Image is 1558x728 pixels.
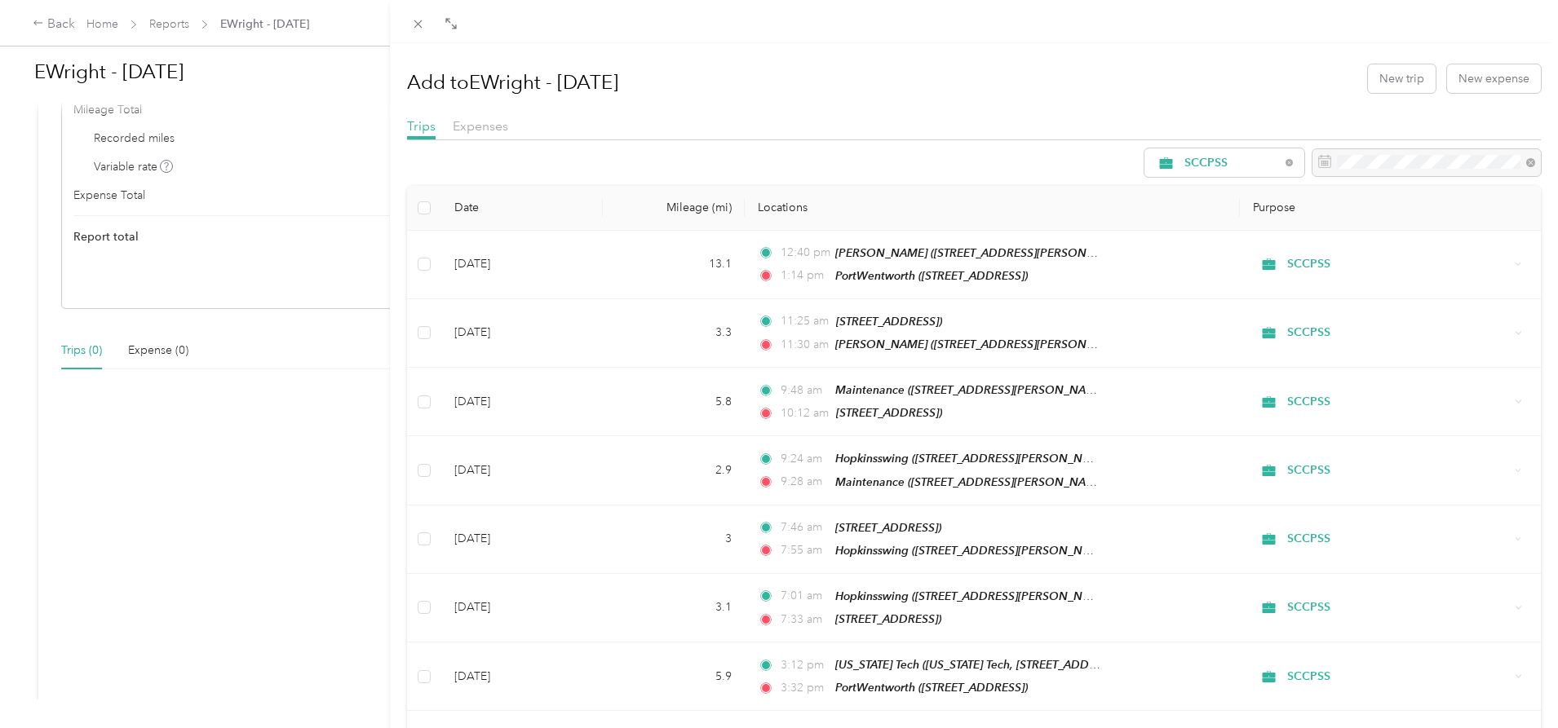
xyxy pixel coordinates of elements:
[781,541,827,559] span: 7:55 am
[603,436,745,505] td: 2.9
[1287,324,1509,342] span: SCCPSS
[781,382,827,399] span: 9:48 am
[1240,186,1541,231] th: Purpose
[1287,461,1509,479] span: SCCPSS
[835,383,1109,397] span: Maintenance ([STREET_ADDRESS][PERSON_NAME])
[835,658,1367,672] span: [US_STATE] Tech ([US_STATE] Tech, [STREET_ADDRESS] , [GEOGRAPHIC_DATA], [GEOGRAPHIC_DATA])
[835,681,1028,694] span: PortWentworth ([STREET_ADDRESS])
[835,612,941,625] span: [STREET_ADDRESS])
[603,642,745,711] td: 5.9
[835,246,1132,260] span: [PERSON_NAME] ([STREET_ADDRESS][PERSON_NAME])
[1287,668,1509,686] span: SCCPSS
[441,231,603,299] td: [DATE]
[836,406,942,419] span: [STREET_ADDRESS])
[781,611,827,629] span: 7:33 am
[1287,393,1509,411] span: SCCPSS
[781,404,829,422] span: 10:12 am
[835,338,1132,351] span: [PERSON_NAME] ([STREET_ADDRESS][PERSON_NAME])
[1368,64,1436,93] button: New trip
[603,231,745,299] td: 13.1
[453,118,508,134] span: Expenses
[835,475,1109,489] span: Maintenance ([STREET_ADDRESS][PERSON_NAME])
[781,267,827,285] span: 1:14 pm
[603,505,745,574] td: 3
[603,299,745,368] td: 3.3
[407,118,436,134] span: Trips
[441,186,603,231] th: Date
[441,505,603,574] td: [DATE]
[781,244,827,262] span: 12:40 pm
[407,63,618,102] h1: Add to EWright - [DATE]
[603,368,745,436] td: 5.8
[835,521,941,534] span: [STREET_ADDRESS])
[781,656,827,674] span: 3:12 pm
[781,518,827,536] span: 7:46 am
[1287,255,1509,273] span: SCCPSS
[781,312,829,330] span: 11:25 am
[745,186,1240,231] th: Locations
[441,368,603,436] td: [DATE]
[835,544,1113,558] span: Hopkinsswing ([STREET_ADDRESS][PERSON_NAME])
[781,587,827,605] span: 7:01 am
[1184,157,1280,169] span: SCCPSS
[835,589,1113,603] span: Hopkinsswing ([STREET_ADDRESS][PERSON_NAME])
[781,336,827,354] span: 11:30 am
[781,450,827,468] span: 9:24 am
[1287,530,1509,548] span: SCCPSS
[781,679,827,697] span: 3:32 pm
[441,299,603,368] td: [DATE]
[441,574,603,642] td: [DATE]
[1467,637,1558,728] iframe: Everlance-gr Chat Button Frame
[441,436,603,505] td: [DATE]
[835,452,1113,465] span: Hopkinsswing ([STREET_ADDRESS][PERSON_NAME])
[1447,64,1541,93] button: New expense
[836,315,942,328] span: [STREET_ADDRESS])
[781,473,827,491] span: 9:28 am
[441,642,603,711] td: [DATE]
[1287,598,1509,616] span: SCCPSS
[603,186,745,231] th: Mileage (mi)
[603,574,745,642] td: 3.1
[835,269,1028,282] span: PortWentworth ([STREET_ADDRESS])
